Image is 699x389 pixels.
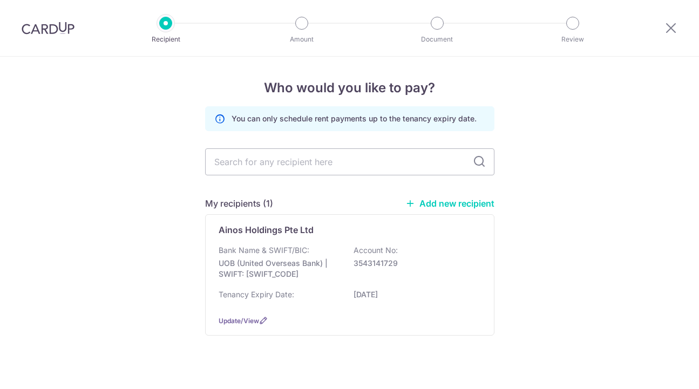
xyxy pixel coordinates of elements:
[397,34,477,45] p: Document
[405,198,494,209] a: Add new recipient
[219,245,309,256] p: Bank Name & SWIFT/BIC:
[354,245,398,256] p: Account No:
[219,317,259,325] a: Update/View
[219,289,294,300] p: Tenancy Expiry Date:
[533,34,613,45] p: Review
[205,148,494,175] input: Search for any recipient here
[354,258,474,269] p: 3543141729
[22,22,74,35] img: CardUp
[262,34,342,45] p: Amount
[205,197,273,210] h5: My recipients (1)
[126,34,206,45] p: Recipient
[219,258,340,279] p: UOB (United Overseas Bank) | SWIFT: [SWIFT_CODE]
[232,113,477,124] p: You can only schedule rent payments up to the tenancy expiry date.
[205,78,494,98] h4: Who would you like to pay?
[354,289,474,300] p: [DATE]
[219,223,314,236] p: Ainos Holdings Pte Ltd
